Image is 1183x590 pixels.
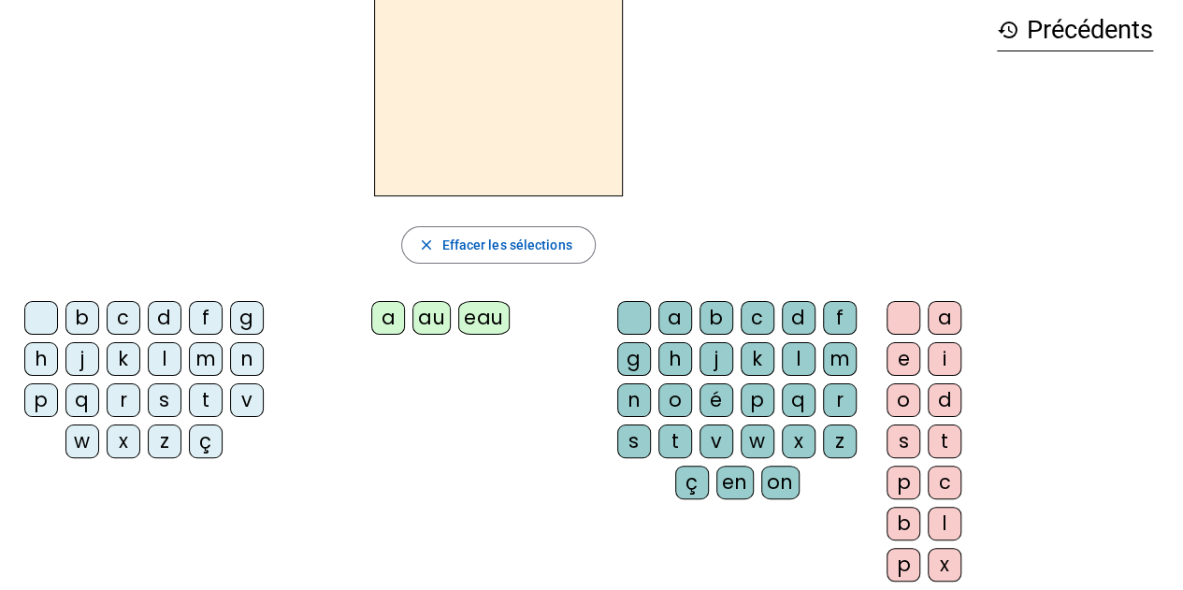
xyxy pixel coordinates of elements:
div: p [887,548,920,582]
div: m [189,342,223,376]
div: l [148,342,181,376]
div: o [887,383,920,417]
div: p [887,466,920,499]
div: p [741,383,774,417]
div: g [617,342,651,376]
div: z [823,425,857,458]
div: j [700,342,733,376]
div: au [412,301,451,335]
div: on [761,466,800,499]
div: c [928,466,961,499]
div: s [617,425,651,458]
div: s [148,383,181,417]
span: Effacer les sélections [441,234,571,256]
div: a [371,301,405,335]
div: q [782,383,815,417]
div: ç [189,425,223,458]
div: r [107,383,140,417]
mat-icon: history [997,19,1019,41]
div: m [823,342,857,376]
div: é [700,383,733,417]
div: v [700,425,733,458]
div: j [65,342,99,376]
h3: Précédents [997,9,1153,51]
div: v [230,383,264,417]
mat-icon: close [417,237,434,253]
div: g [230,301,264,335]
div: e [887,342,920,376]
div: h [24,342,58,376]
div: t [189,383,223,417]
div: b [65,301,99,335]
div: c [107,301,140,335]
div: en [716,466,754,499]
div: i [928,342,961,376]
div: l [782,342,815,376]
div: d [782,301,815,335]
div: eau [458,301,510,335]
div: b [700,301,733,335]
div: c [741,301,774,335]
div: n [617,383,651,417]
div: p [24,383,58,417]
div: t [928,425,961,458]
div: o [658,383,692,417]
div: f [189,301,223,335]
div: l [928,507,961,540]
div: w [741,425,774,458]
div: x [782,425,815,458]
div: k [107,342,140,376]
div: a [928,301,961,335]
div: r [823,383,857,417]
div: k [741,342,774,376]
div: d [928,383,961,417]
div: x [107,425,140,458]
div: ç [675,466,709,499]
div: f [823,301,857,335]
div: s [887,425,920,458]
div: z [148,425,181,458]
div: h [658,342,692,376]
div: q [65,383,99,417]
div: d [148,301,181,335]
div: a [658,301,692,335]
button: Effacer les sélections [401,226,595,264]
div: b [887,507,920,540]
div: t [658,425,692,458]
div: w [65,425,99,458]
div: n [230,342,264,376]
div: x [928,548,961,582]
